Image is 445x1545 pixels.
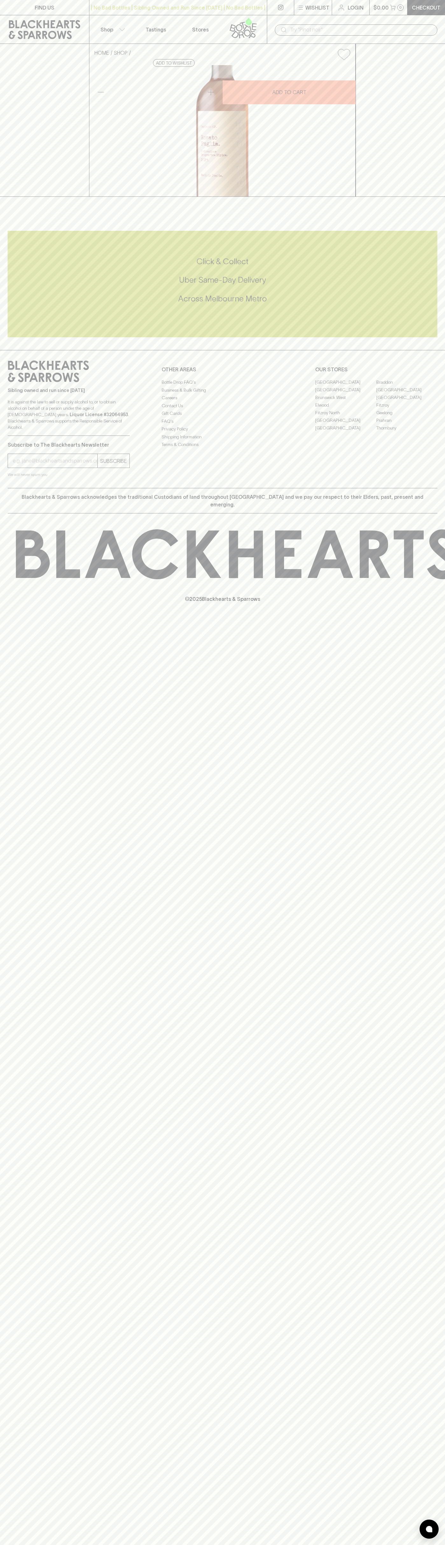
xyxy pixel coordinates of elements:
[305,4,330,11] p: Wishlist
[100,457,127,465] p: SUBSCRIBE
[89,65,355,196] img: 39743.png
[8,399,130,430] p: It is against the law to sell or supply alcohol to, or to obtain alcohol on behalf of a person un...
[162,417,284,425] a: FAQ's
[8,387,130,394] p: Sibling owned and run since [DATE]
[162,402,284,409] a: Contact Us
[399,6,402,9] p: 0
[162,386,284,394] a: Business & Bulk Gifting
[376,401,437,409] a: Fitzroy
[35,4,54,11] p: FIND US
[272,88,306,96] p: ADD TO CART
[13,456,97,466] input: e.g. jane@blackheartsandsparrows.com.au
[162,366,284,373] p: OTHER AREAS
[70,412,128,417] strong: Liquor License #32064953
[376,386,437,394] a: [GEOGRAPHIC_DATA]
[94,50,109,56] a: HOME
[162,394,284,402] a: Careers
[8,256,437,267] h5: Click & Collect
[8,441,130,449] p: Subscribe to The Blackhearts Newsletter
[8,231,437,337] div: Call to action block
[101,26,113,33] p: Shop
[8,471,130,478] p: We will never spam you
[315,386,376,394] a: [GEOGRAPHIC_DATA]
[376,409,437,416] a: Geelong
[426,1526,432,1532] img: bubble-icon
[162,410,284,417] a: Gift Cards
[153,59,195,67] button: Add to wishlist
[178,15,223,44] a: Stores
[114,50,128,56] a: SHOP
[98,454,129,468] button: SUBSCRIBE
[8,275,437,285] h5: Uber Same-Day Delivery
[315,394,376,401] a: Brunswick West
[162,379,284,386] a: Bottle Drop FAQ's
[146,26,166,33] p: Tastings
[412,4,441,11] p: Checkout
[8,293,437,304] h5: Across Melbourne Metro
[376,378,437,386] a: Braddon
[376,416,437,424] a: Prahran
[315,424,376,432] a: [GEOGRAPHIC_DATA]
[290,25,432,35] input: Try "Pinot noir"
[315,401,376,409] a: Elwood
[348,4,364,11] p: Login
[373,4,389,11] p: $0.00
[335,46,353,63] button: Add to wishlist
[192,26,209,33] p: Stores
[134,15,178,44] a: Tastings
[162,425,284,433] a: Privacy Policy
[376,424,437,432] a: Thornbury
[12,493,433,508] p: Blackhearts & Sparrows acknowledges the traditional Custodians of land throughout [GEOGRAPHIC_DAT...
[315,416,376,424] a: [GEOGRAPHIC_DATA]
[376,394,437,401] a: [GEOGRAPHIC_DATA]
[162,433,284,441] a: Shipping Information
[315,409,376,416] a: Fitzroy North
[223,80,356,104] button: ADD TO CART
[315,366,437,373] p: OUR STORES
[315,378,376,386] a: [GEOGRAPHIC_DATA]
[89,15,134,44] button: Shop
[162,441,284,449] a: Terms & Conditions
